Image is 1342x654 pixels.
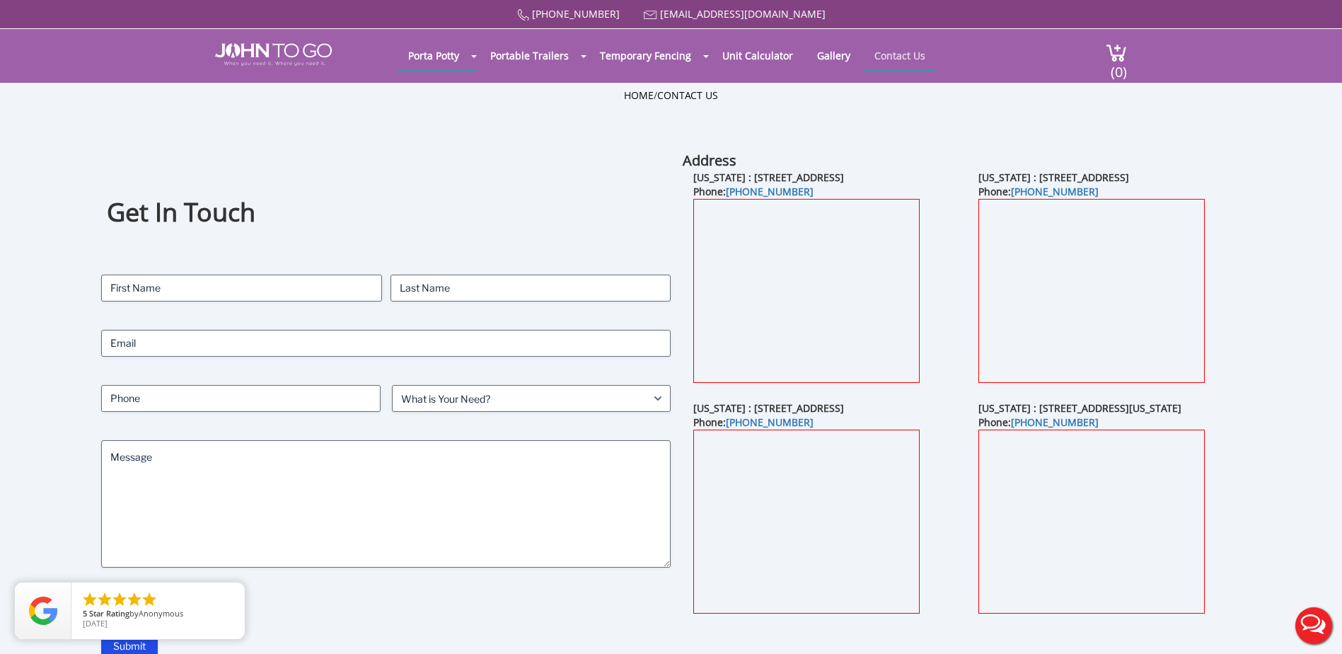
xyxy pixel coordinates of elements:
[107,195,665,230] h1: Get In Touch
[624,88,718,103] ul: /
[215,43,332,66] img: JOHN to go
[101,275,382,302] input: First Name
[101,385,381,412] input: Phone
[83,609,233,619] span: by
[978,415,1099,429] b: Phone:
[1285,597,1342,654] button: Live Chat
[1011,415,1099,429] a: [PHONE_NUMBER]
[480,42,579,69] a: Portable Trailers
[1110,51,1127,81] span: (0)
[89,608,129,619] span: Star Rating
[83,608,87,619] span: 5
[101,330,671,357] input: Email
[978,401,1181,415] b: [US_STATE] : [STREET_ADDRESS][US_STATE]
[624,88,654,102] a: Home
[683,151,736,170] b: Address
[111,591,128,608] li: 
[978,185,1099,198] b: Phone:
[126,591,143,608] li: 
[644,11,657,20] img: Mail
[726,415,814,429] a: [PHONE_NUMBER]
[391,275,671,302] input: Last Name
[83,618,108,629] span: [DATE]
[978,171,1129,184] b: [US_STATE] : [STREET_ADDRESS]
[693,401,844,415] b: [US_STATE] : [STREET_ADDRESS]
[517,9,529,21] img: Call
[29,597,57,625] img: Review Rating
[693,185,814,198] b: Phone:
[693,415,814,429] b: Phone:
[398,42,470,69] a: Porta Potty
[712,42,804,69] a: Unit Calculator
[141,591,158,608] li: 
[657,88,718,102] a: Contact Us
[726,185,814,198] a: [PHONE_NUMBER]
[660,7,826,21] a: [EMAIL_ADDRESS][DOMAIN_NAME]
[1011,185,1099,198] a: [PHONE_NUMBER]
[589,42,702,69] a: Temporary Fencing
[693,171,844,184] b: [US_STATE] : [STREET_ADDRESS]
[96,591,113,608] li: 
[81,591,98,608] li: 
[101,596,671,610] label: CAPTCHA
[139,608,183,619] span: Anonymous
[806,42,861,69] a: Gallery
[532,7,620,21] a: [PHONE_NUMBER]
[1106,43,1127,62] img: cart a
[864,42,936,69] a: Contact Us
